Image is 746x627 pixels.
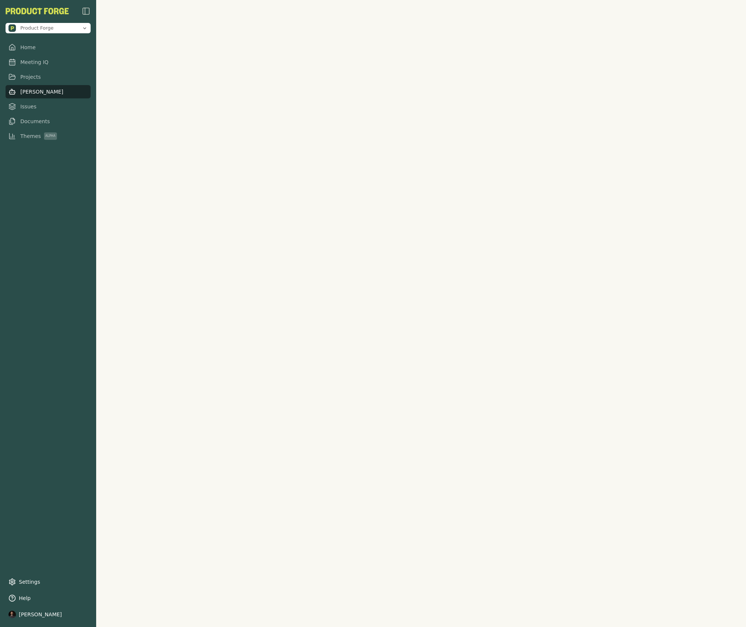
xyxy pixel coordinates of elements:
button: Open organization switcher [6,23,91,33]
a: Projects [6,70,91,84]
a: Issues [6,100,91,113]
span: Meeting IQ [20,58,48,66]
button: Close Sidebar [82,7,91,16]
a: Home [6,41,91,54]
button: Help [6,591,91,605]
span: Alpha [44,132,57,140]
img: Product Forge [6,8,69,14]
span: Projects [20,73,41,81]
span: Product Forge [20,25,54,31]
span: Themes [20,132,57,140]
img: profile [9,611,16,618]
span: [PERSON_NAME] [20,88,63,95]
img: Product Forge [9,24,16,32]
a: Settings [6,575,91,589]
span: Documents [20,118,50,125]
button: PF-Logo [6,8,69,14]
a: Documents [6,115,91,128]
button: [PERSON_NAME] [6,608,91,621]
a: Meeting IQ [6,55,91,69]
img: sidebar [82,7,91,16]
span: Issues [20,103,37,110]
a: [PERSON_NAME] [6,85,91,98]
a: ThemesAlpha [6,129,91,143]
span: Home [20,44,36,51]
